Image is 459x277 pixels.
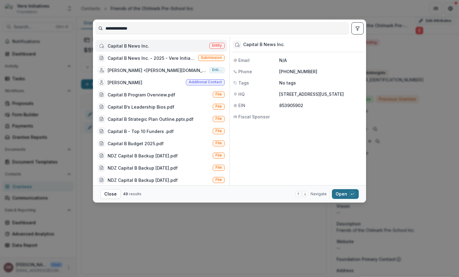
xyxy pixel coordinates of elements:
[311,191,327,197] span: Navigate
[351,22,364,34] button: toggle filters
[238,80,249,86] span: Tags
[238,113,270,120] span: Fiscal Sponsor
[215,141,222,145] span: File
[215,92,222,96] span: File
[212,43,222,48] span: Entity
[279,57,362,63] p: N/A
[129,192,141,196] span: results
[201,56,222,60] span: Submission
[215,104,222,109] span: File
[108,67,207,74] div: [PERSON_NAME] <[PERSON_NAME][DOMAIN_NAME][EMAIL_ADDRESS][DOMAIN_NAME]>
[279,91,362,97] p: [STREET_ADDRESS][US_STATE]
[215,117,222,121] span: File
[108,128,174,135] div: Capital B - Top 10 Funders .pdf
[108,165,178,171] div: NDZ Capital B Backup [DATE].pdf
[238,102,245,109] span: EIN
[108,104,174,110] div: Capital B’s Leadership Bios.pdf
[108,153,178,159] div: NDZ Capital B Backup [DATE].pdf
[238,57,250,63] span: Email
[279,80,296,86] p: No tags
[189,80,222,84] span: Additional contact
[100,189,121,199] button: Close
[215,165,222,170] span: File
[238,68,252,75] span: Phone
[108,55,196,61] div: Capital B News Inc. - 2025 - Vere Initiatives - Documents & Narrative Upload
[123,192,128,196] span: 49
[108,79,142,86] div: [PERSON_NAME]
[212,68,222,72] span: Entity user
[279,68,362,75] p: [PHONE_NUMBER]
[238,91,245,97] span: HQ
[332,189,359,199] button: Open
[279,102,362,109] p: 853905902
[215,129,222,133] span: File
[108,140,164,147] div: Capital B Budget 2025.pdf
[108,177,178,183] div: NDZ Capital B Backup [DATE].pdf
[108,43,149,49] div: Capital B News Inc.
[108,116,194,122] div: Capital B Strategic Plan Outline.pptx.pdf
[108,92,175,98] div: Capital B Program Overview.pdf
[215,153,222,157] span: File
[243,42,285,47] div: Capital B News Inc.
[215,178,222,182] span: File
